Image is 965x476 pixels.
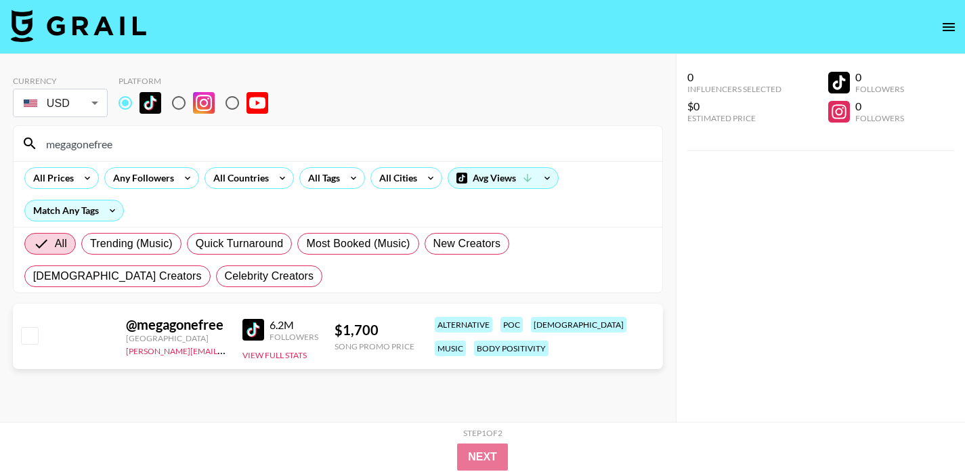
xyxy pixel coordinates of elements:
[16,91,105,115] div: USD
[687,70,781,84] div: 0
[25,168,77,188] div: All Prices
[474,341,549,356] div: body positivity
[435,341,466,356] div: music
[687,113,781,123] div: Estimated Price
[855,84,904,94] div: Followers
[335,322,414,339] div: $ 1,700
[306,236,410,252] span: Most Booked (Music)
[205,168,272,188] div: All Countries
[300,168,343,188] div: All Tags
[105,168,177,188] div: Any Followers
[225,268,314,284] span: Celebrity Creators
[457,443,508,471] button: Next
[855,100,904,113] div: 0
[38,133,654,154] input: Search by User Name
[433,236,501,252] span: New Creators
[687,84,781,94] div: Influencers Selected
[140,92,161,114] img: TikTok
[531,317,626,332] div: [DEMOGRAPHIC_DATA]
[855,113,904,123] div: Followers
[500,317,523,332] div: poc
[13,76,108,86] div: Currency
[126,316,226,333] div: @ megagonefree
[11,9,146,42] img: Grail Talent
[270,318,318,332] div: 6.2M
[126,333,226,343] div: [GEOGRAPHIC_DATA]
[897,408,949,460] iframe: Drift Widget Chat Controller
[371,168,420,188] div: All Cities
[33,268,202,284] span: [DEMOGRAPHIC_DATA] Creators
[126,343,326,356] a: [PERSON_NAME][EMAIL_ADDRESS][DOMAIN_NAME]
[242,319,264,341] img: TikTok
[463,428,502,438] div: Step 1 of 2
[335,341,414,351] div: Song Promo Price
[25,200,123,221] div: Match Any Tags
[193,92,215,114] img: Instagram
[935,14,962,41] button: open drawer
[196,236,284,252] span: Quick Turnaround
[270,332,318,342] div: Followers
[435,317,492,332] div: alternative
[246,92,268,114] img: YouTube
[119,76,279,86] div: Platform
[55,236,67,252] span: All
[90,236,173,252] span: Trending (Music)
[687,100,781,113] div: $0
[448,168,558,188] div: Avg Views
[242,350,307,360] button: View Full Stats
[855,70,904,84] div: 0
